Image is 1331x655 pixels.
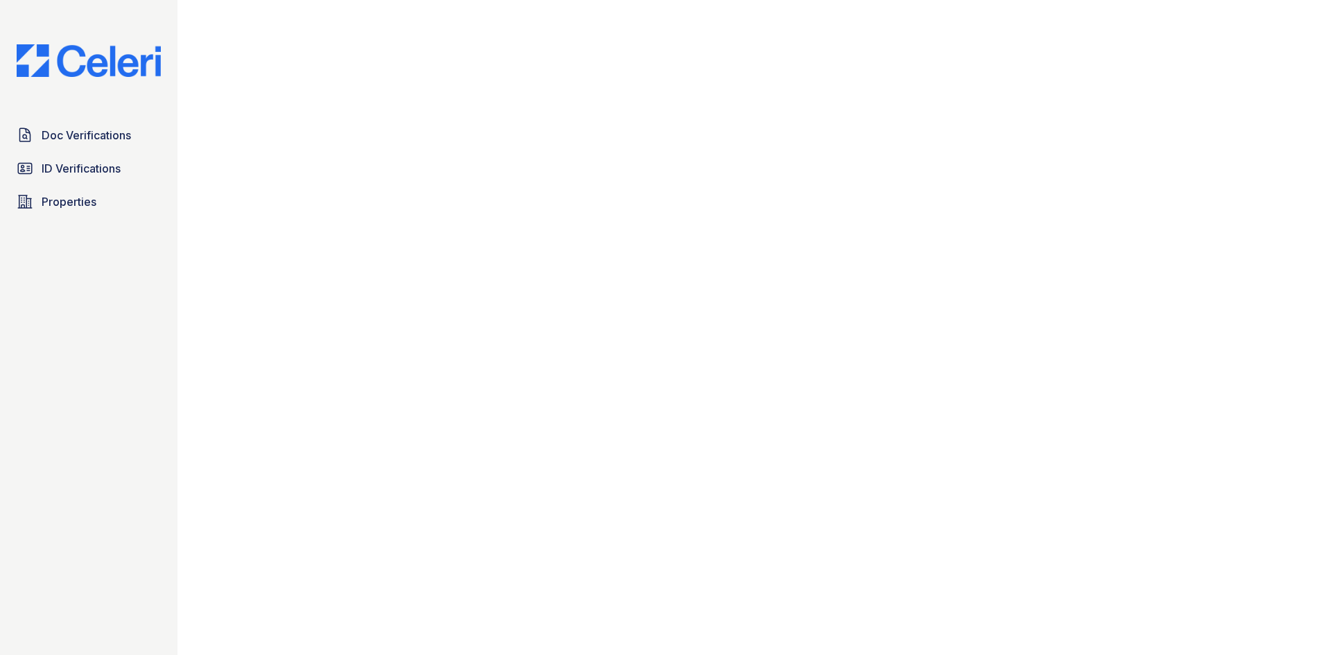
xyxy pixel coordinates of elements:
[42,160,121,177] span: ID Verifications
[42,193,96,210] span: Properties
[42,127,131,143] span: Doc Verifications
[11,155,166,182] a: ID Verifications
[6,44,172,77] img: CE_Logo_Blue-a8612792a0a2168367f1c8372b55b34899dd931a85d93a1a3d3e32e68fde9ad4.png
[11,121,166,149] a: Doc Verifications
[11,188,166,216] a: Properties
